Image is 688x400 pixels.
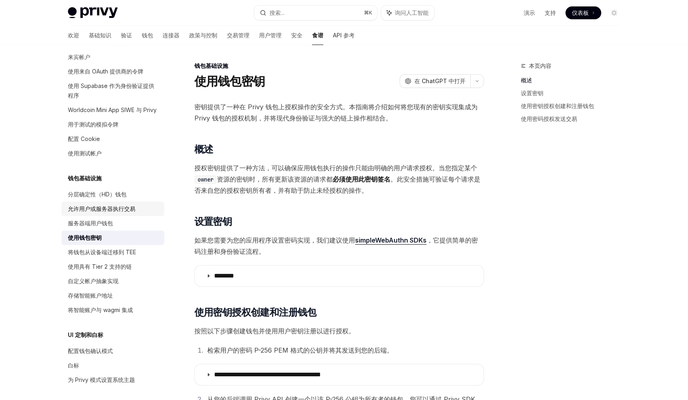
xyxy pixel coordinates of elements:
[545,9,556,17] a: 支持
[61,358,164,373] a: 白标
[61,216,164,231] a: 服务器端用户钱包
[291,26,302,45] a: 安全
[194,236,355,244] font: 如果您需要为您的应用程序设置密码实现，我们建议使用
[194,74,265,88] font: 使用钱包密钥
[61,303,164,317] a: 将智能账户与 wagmi 集成
[524,9,535,16] font: 演示
[545,9,556,16] font: 支持
[194,103,478,122] font: 密钥提供了一种在 Privy 钱包上授权操作的安全方式。本指南将介绍如何将您现有的密钥实现集成为 Privy 钱包的授权机制，并将现代身份验证与强大的链上操作相结合。
[521,87,627,100] a: 设置密钥
[521,115,577,122] font: 使用密码授权发送交易
[608,6,621,19] button: 切换暗模式
[269,9,284,16] font: 搜索...
[61,79,164,103] a: 使用 Supabase 作为身份验证提供程序
[521,102,594,109] font: 使用密钥授权创建和注册钱包
[194,327,355,335] font: 按照以下步骤创建钱包并使用用户密钥注册以进行授权。
[68,26,79,45] a: 欢迎
[189,32,217,39] font: 政策与控制
[369,10,372,16] font: K
[381,6,434,20] button: 询问人工智能
[521,74,627,87] a: 概述
[414,78,465,84] font: 在 ChatGPT 中打开
[68,376,135,383] font: 为 Privy 模式设置系统主题
[61,231,164,245] a: 使用钱包密钥
[121,32,132,39] font: 验证
[68,7,118,18] img: 灯光标志
[194,62,228,69] font: 钱包基础设施
[217,175,333,183] font: 资源的密钥时，所有更新该资源的请求都
[521,112,627,125] a: 使用密码授权发送交易
[312,32,323,39] font: 食谱
[207,346,393,354] font: 检索用户的密码 P-256 PEM 格式的公钥并将其发送到您的后端。
[312,26,323,45] a: 食谱
[68,249,136,255] font: 将钱包从设备端迁移到 TEE
[61,117,164,132] a: 用于测试的模拟令牌
[68,234,102,241] font: 使用钱包密钥
[61,132,164,146] a: 配置 Cookie
[572,9,589,16] font: 仪表板
[61,274,164,288] a: 自定义帐户抽象实现
[227,26,249,45] a: 交易管理
[61,146,164,161] a: 使用测试帐户
[194,143,213,155] font: 概述
[227,32,249,39] font: 交易管理
[521,90,543,96] font: 设置密钥
[89,26,111,45] a: 基础知识
[355,236,427,245] a: simpleWebAuthn SDKs
[68,263,132,270] font: 使用具有 Tier 2 支持的链
[333,32,355,39] font: API 参考
[194,164,477,172] font: 授权密钥提供了一种方法，可以确保应用钱包执行的操作只能由明确的用户请求授权。当您指定某个
[291,32,302,39] font: 安全
[68,191,127,198] font: 分层确定性（HD）钱包
[68,175,102,182] font: 钱包基础设施
[163,26,180,45] a: 连接器
[68,362,79,369] font: 白标
[521,100,627,112] a: 使用密钥授权创建和注册钱包
[163,32,180,39] font: 连接器
[333,26,355,45] a: API 参考
[259,32,282,39] font: 用户管理
[364,10,369,16] font: ⌘
[61,288,164,303] a: 存储智能账户地址
[68,82,154,99] font: 使用 Supabase 作为身份验证提供程序
[68,135,100,142] font: 配置 Cookie
[68,121,118,128] font: 用于测试的模拟令牌
[61,344,164,358] a: 配置钱包确认模式
[521,77,532,84] font: 概述
[68,278,118,284] font: 自定义帐户抽象实现
[68,306,133,313] font: 将智能账户与 wagmi 集成
[68,220,113,227] font: 服务器端用户钱包
[61,103,164,117] a: Worldcoin Mini App SIWE 与 Privy
[68,150,102,157] font: 使用测试帐户
[333,175,390,183] font: 必须使用此密钥签名
[89,32,111,39] font: 基础知识
[566,6,601,19] a: 仪表板
[61,373,164,387] a: 为 Privy 模式设置系统主题
[121,26,132,45] a: 验证
[68,68,143,75] font: 使用来自 OAuth 提供商的令牌
[194,216,232,227] font: 设置密钥
[68,347,113,354] font: 配置钱包确认模式
[254,6,377,20] button: 搜索...⌘K
[68,292,113,299] font: 存储智能账户地址
[61,202,164,216] a: 允许用户或服务器执行交易
[68,331,103,338] font: UI 定制和白标
[61,259,164,274] a: 使用具有 Tier 2 支持的链
[61,64,164,79] a: 使用来自 OAuth 提供商的令牌
[194,306,316,318] font: 使用密钥授权创建和注册钱包
[189,26,217,45] a: 政策与控制
[61,245,164,259] a: 将钱包从设备端迁移到 TEE
[400,74,470,88] button: 在 ChatGPT 中打开
[68,32,79,39] font: 欢迎
[524,9,535,17] a: 演示
[68,106,157,113] font: Worldcoin Mini App SIWE 与 Privy
[142,26,153,45] a: 钱包
[355,236,427,244] font: simpleWebAuthn SDKs
[529,62,551,69] font: 本页内容
[68,205,135,212] font: 允许用户或服务器执行交易
[395,9,429,16] font: 询问人工智能
[142,32,153,39] font: 钱包
[259,26,282,45] a: 用户管理
[61,187,164,202] a: 分层确定性（HD）钱包
[194,175,217,184] code: owner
